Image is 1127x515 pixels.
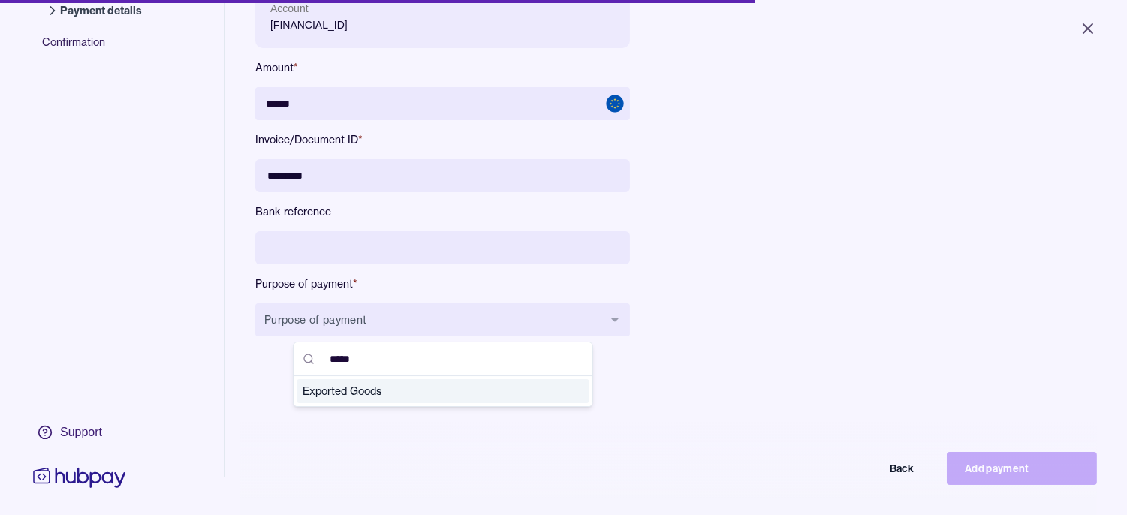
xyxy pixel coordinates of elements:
[42,35,162,62] span: Confirmation
[60,424,102,441] div: Support
[255,132,630,147] label: Invoice/Document ID
[303,384,565,399] span: Exported Goods
[270,17,615,33] p: [FINANCIAL_ID]
[255,276,630,291] label: Purpose of payment
[255,204,630,219] label: Bank reference
[60,3,147,18] span: Payment details
[30,417,129,448] a: Support
[782,452,932,485] button: Back
[1061,12,1115,45] button: Close
[255,303,630,336] button: Purpose of payment
[255,60,630,75] label: Amount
